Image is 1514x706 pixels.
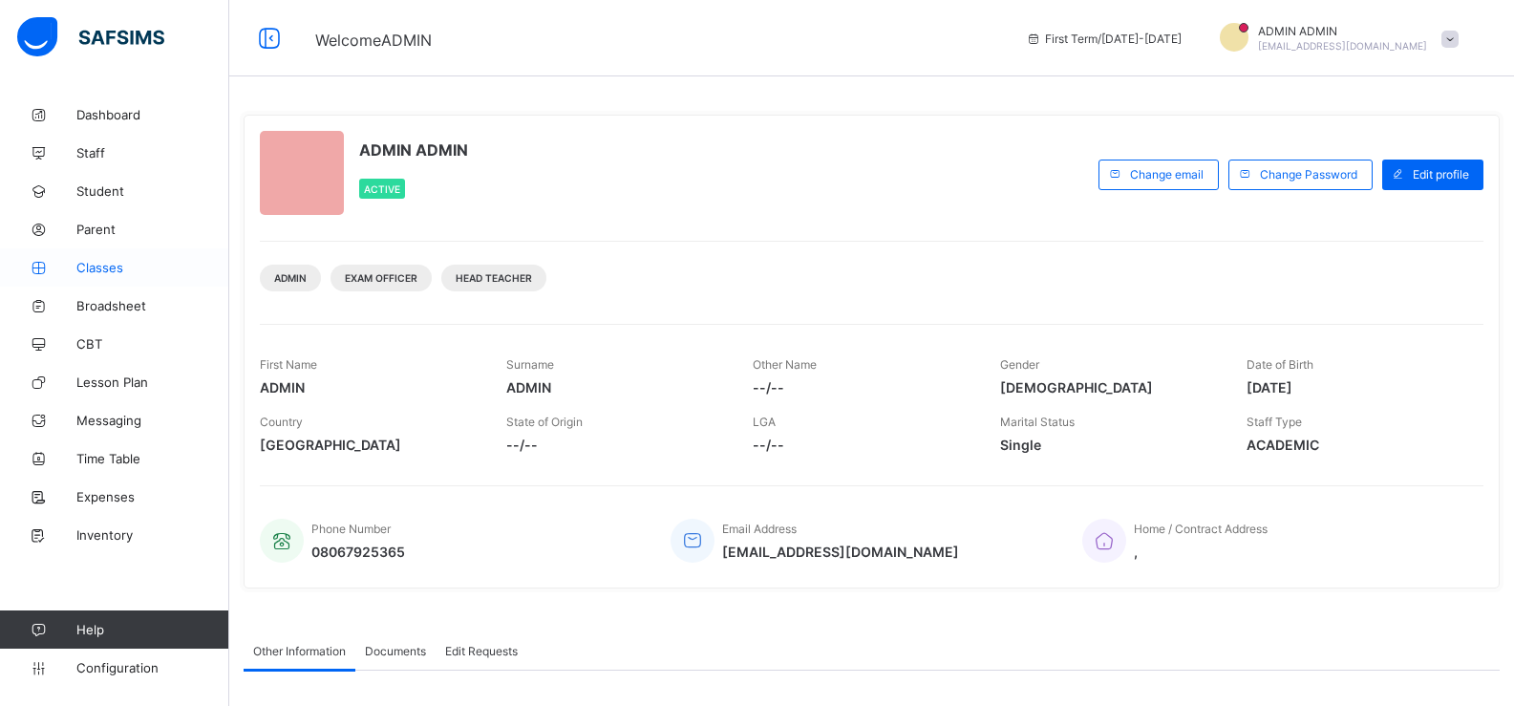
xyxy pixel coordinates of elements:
img: safsims [17,17,164,57]
div: ADMINADMIN [1201,23,1468,54]
span: Messaging [76,413,229,428]
span: Other Name [753,357,817,372]
span: ADMIN ADMIN [359,140,468,160]
span: First Name [260,357,317,372]
span: Admin [274,272,307,284]
span: Edit Requests [445,644,518,658]
span: , [1134,544,1268,560]
span: Dashboard [76,107,229,122]
span: ADMIN [506,379,724,396]
span: [EMAIL_ADDRESS][DOMAIN_NAME] [1258,40,1427,52]
span: Home / Contract Address [1134,522,1268,536]
span: 08067925365 [311,544,405,560]
span: Change Password [1260,167,1357,182]
span: Gender [1000,357,1039,372]
span: Date of Birth [1247,357,1313,372]
span: ADMIN ADMIN [1258,24,1427,38]
span: Classes [76,260,229,275]
span: Inventory [76,527,229,543]
span: session/term information [1026,32,1182,46]
span: Country [260,415,303,429]
span: LGA [753,415,776,429]
span: Configuration [76,660,228,675]
span: ADMIN [260,379,478,396]
span: Edit profile [1413,167,1469,182]
span: [GEOGRAPHIC_DATA] [260,437,478,453]
span: Lesson Plan [76,374,229,390]
span: Exam Officer [345,272,417,284]
span: Email Address [722,522,797,536]
span: [DEMOGRAPHIC_DATA] [1000,379,1218,396]
span: --/-- [753,379,970,396]
span: Documents [365,644,426,658]
span: ACADEMIC [1247,437,1464,453]
span: Surname [506,357,554,372]
span: Other Information [253,644,346,658]
span: Parent [76,222,229,237]
span: Head Teacher [456,272,532,284]
span: Welcome ADMIN [315,31,432,50]
span: Time Table [76,451,229,466]
span: Broadsheet [76,298,229,313]
span: --/-- [506,437,724,453]
span: Phone Number [311,522,391,536]
span: Active [364,183,400,195]
span: [EMAIL_ADDRESS][DOMAIN_NAME] [722,544,959,560]
span: State of Origin [506,415,583,429]
span: Student [76,183,229,199]
span: Expenses [76,489,229,504]
span: CBT [76,336,229,352]
span: Staff Type [1247,415,1302,429]
span: Single [1000,437,1218,453]
span: [DATE] [1247,379,1464,396]
span: Staff [76,145,229,160]
span: Change email [1130,167,1204,182]
span: --/-- [753,437,970,453]
span: Help [76,622,228,637]
span: Marital Status [1000,415,1075,429]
